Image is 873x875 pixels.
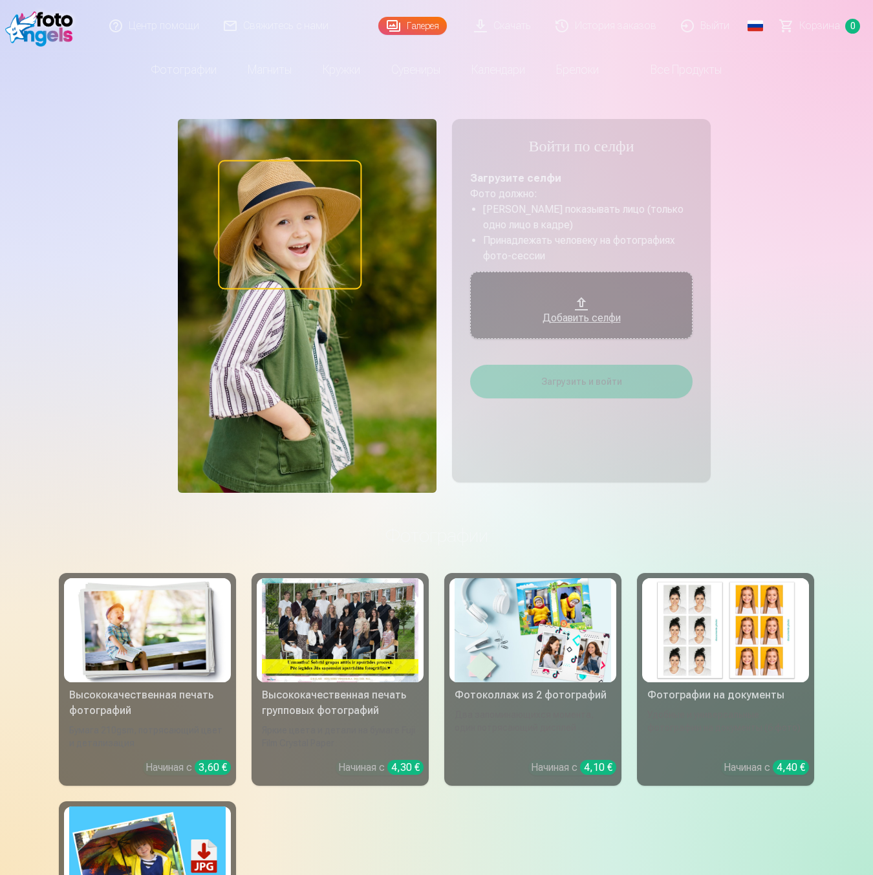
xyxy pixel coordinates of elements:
[136,52,232,88] a: Фотографии
[456,52,541,88] a: Календари
[307,52,376,88] a: Кружки
[257,687,424,718] div: Высококачественная печать групповых фотографий
[642,708,809,750] div: Удобные и универсальные фотографии на документы (6 фото)
[338,760,424,775] div: Начиная с
[145,760,231,775] div: Начиная с
[449,708,616,750] div: Два запоминающихся момента, один потрясающий дисплей
[647,578,804,682] img: Фотографии на документы
[724,760,809,775] div: Начиная с
[470,186,693,202] p: Фото должно :
[483,233,693,264] li: Принадлежать человеку на фотографиях фото-сессии
[541,52,614,88] a: Брелоки
[637,573,814,786] a: Фотографии на документыФотографии на документыУдобные и универсальные фотографии на документы (6 ...
[531,760,616,775] div: Начиная с
[257,724,424,750] div: Яркие цвета и детали на бумаге Fuji Film Crystal Paper
[444,573,621,786] a: Фотоколлаж из 2 фотографийФотоколлаж из 2 фотографийДва запоминающихся момента, один потрясающий ...
[614,52,737,88] a: Все продукты
[799,18,840,34] span: Корзина
[470,272,693,339] button: Добавить селфи
[845,19,860,34] span: 0
[773,760,809,775] div: 4,40 €
[378,17,447,35] a: Галерея
[195,760,231,775] div: 3,60 €
[470,365,693,398] button: Загрузить и войти
[455,578,611,682] img: Фотоколлаж из 2 фотографий
[387,760,424,775] div: 4,30 €
[69,578,226,682] img: Высококачественная печать фотографий
[64,724,231,750] div: Бумага 210gsm, потрясающий цвет и детализация
[470,172,561,184] b: Загрузите селфи
[232,52,307,88] a: Магниты
[483,310,680,326] div: Добавить селфи
[59,573,236,786] a: Высококачественная печать фотографийВысококачественная печать фотографийБумага 210gsm, потрясающи...
[449,687,616,703] div: Фотоколлаж из 2 фотографий
[580,760,616,775] div: 4,10 €
[376,52,456,88] a: Сувениры
[483,202,693,233] li: [PERSON_NAME] показывать лицо (только одно лицо в кадре)
[470,137,693,158] h4: Войти по селфи
[252,573,429,786] a: Высококачественная печать групповых фотографийЯркие цвета и детали на бумаге Fuji Film Crystal Pa...
[642,687,809,703] div: Фотографии на документы
[69,524,804,547] h3: Фотографии
[5,5,80,47] img: /fa1
[64,687,231,718] div: Высококачественная печать фотографий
